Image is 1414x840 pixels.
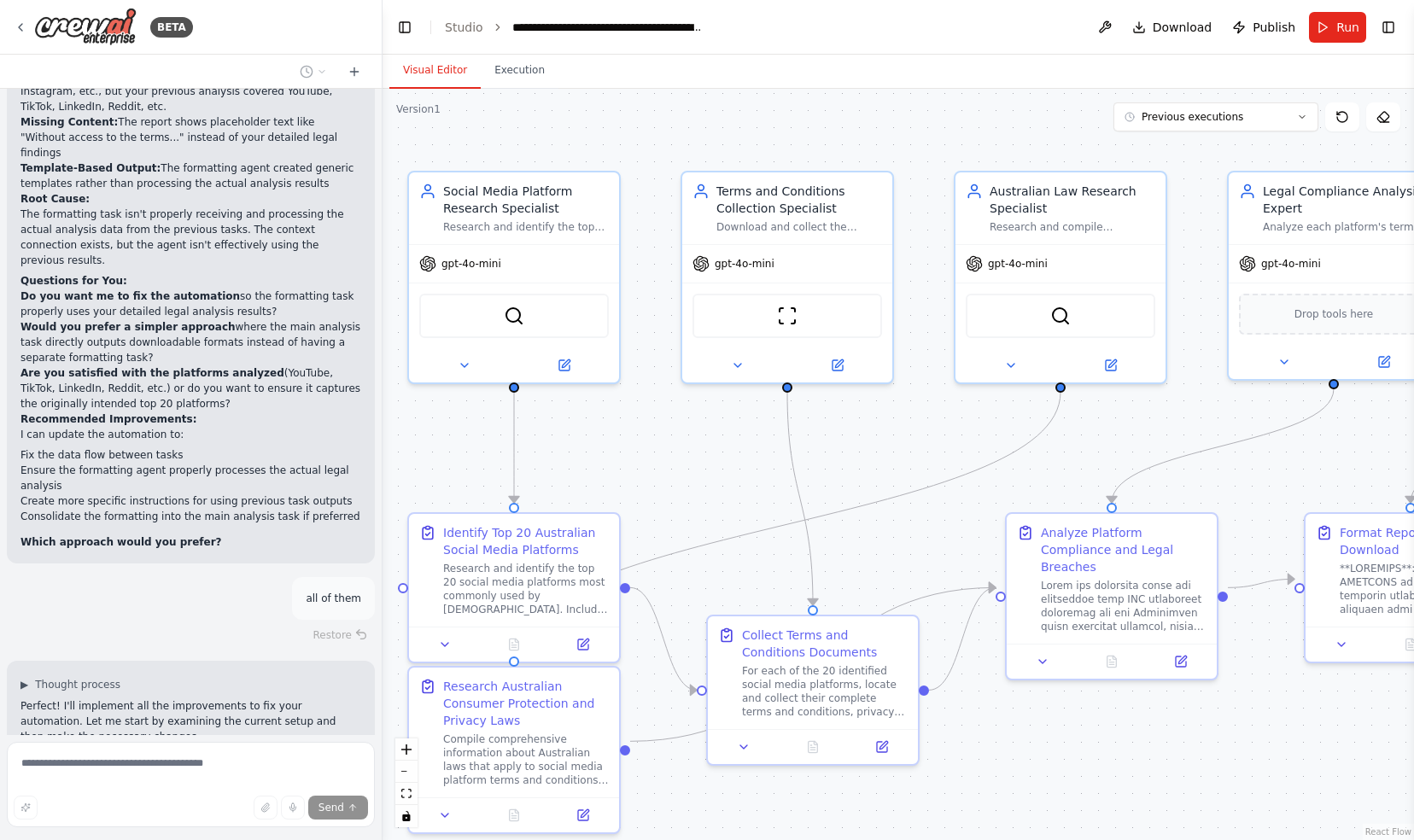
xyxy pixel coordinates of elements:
g: Edge from 568c0981-825c-4f38-8b7a-ac5772909340 to 3155b986-77bc-4cca-a4d7-69da2024f33a [779,392,821,605]
span: Send [318,801,344,814]
div: Identify Top 20 Australian Social Media PlatformsResearch and identify the top 20 social media pl... [407,512,621,663]
strong: Recommended Improvements: [20,413,196,425]
div: Research and compile comprehensive information about Australian consumer protection laws, privacy... [990,220,1155,234]
div: React Flow controls [395,738,418,827]
button: Open in side panel [1151,651,1210,672]
div: Analyze Platform Compliance and Legal BreachesLorem ips dolorsita conse adi elitseddoe temp INC u... [1005,512,1218,680]
strong: Which approach would you prefer? [20,536,222,548]
p: I can update the automation to: [20,427,361,442]
p: The formatted report shows Facebook, Instagram, etc., but your previous analysis covered YouTube,... [20,68,361,114]
span: Thought process [35,678,120,691]
div: Download and collect the complete terms and conditions, privacy policies, and user agreements fro... [716,220,882,234]
button: Visual Editor [389,53,481,89]
div: Collect Terms and Conditions Documents [742,627,908,661]
button: Switch to previous chat [293,61,334,82]
button: Click to speak your automation idea [281,796,305,820]
div: Research Australian Consumer Protection and Privacy Laws [443,678,609,729]
button: fit view [395,783,418,805]
g: Edge from c0f70b7e-fbaf-4acd-a911-173f6f617004 to e307fab0-d2c0-4b66-8bdc-0a9e81190512 [505,392,1069,656]
button: No output available [777,737,850,757]
strong: Questions for You: [20,275,127,287]
li: Ensure the formatting agent properly processes the actual legal analysis [20,463,361,493]
button: Open in side panel [553,634,612,655]
span: ▶ [20,678,28,691]
div: BETA [150,17,193,38]
div: Australian Law Research Specialist [990,183,1155,217]
span: Run [1336,19,1359,36]
div: Social Media Platform Research SpecialistResearch and identify the top 20 social media platforms ... [407,171,621,384]
div: Research Australian Consumer Protection and Privacy LawsCompile comprehensive information about A... [407,666,621,834]
span: gpt-4o-mini [1261,257,1321,271]
span: gpt-4o-mini [715,257,774,271]
button: ▶Thought process [20,678,120,691]
button: Show right sidebar [1376,15,1400,39]
button: zoom in [395,738,418,761]
div: Identify Top 20 Australian Social Media Platforms [443,524,609,558]
span: gpt-4o-mini [988,257,1048,271]
button: Open in side panel [553,805,612,825]
img: Logo [34,8,137,46]
a: React Flow attribution [1365,827,1411,837]
p: The report shows placeholder text like "Without access to the terms..." instead of your detailed ... [20,114,361,160]
button: Open in side panel [1062,355,1159,376]
strong: Are you satisfied with the platforms analyzed [20,367,284,379]
div: Research and identify the top 20 social media platforms most commonly used by [DEMOGRAPHIC_DATA],... [443,220,609,234]
span: Download [1153,19,1212,36]
button: No output available [1076,651,1148,672]
span: gpt-4o-mini [441,257,501,271]
button: Open in side panel [789,355,885,376]
g: Edge from 2f67b82d-a296-4483-822a-0b830f9b1547 to 8ef172dc-ab3f-445c-9ebb-531ba38a1b50 [505,392,523,503]
div: Terms and Conditions Collection Specialist [716,183,882,217]
div: Collect Terms and Conditions DocumentsFor each of the 20 identified social media platforms, locat... [706,615,920,766]
button: No output available [478,805,551,825]
button: Previous executions [1113,102,1318,131]
div: Lorem ips dolorsita conse adi elitseddoe temp INC utlaboreet doloremag ali eni Adminimven quisn e... [1041,579,1207,633]
img: SerplyWebSearchTool [504,306,524,326]
button: Open in side panel [516,355,612,376]
p: where the main analysis task directly outputs downloadable formats instead of having a separate f... [20,319,361,365]
div: Research and identify the top 20 social media platforms most commonly used by [DEMOGRAPHIC_DATA].... [443,562,609,616]
button: No output available [478,634,551,655]
g: Edge from e307fab0-d2c0-4b66-8bdc-0a9e81190512 to ffa30ac1-3c91-4781-a4f8-dad49a800ee7 [630,579,996,750]
div: Analyze Platform Compliance and Legal Breaches [1041,524,1207,575]
span: Previous executions [1142,110,1243,124]
button: Open in side panel [852,737,911,757]
button: Run [1309,12,1366,43]
nav: breadcrumb [445,19,704,36]
button: Send [308,796,368,820]
p: all of them [306,591,361,606]
div: Version 1 [396,102,441,116]
span: Publish [1253,19,1295,36]
li: Create more specific instructions for using previous task outputs [20,493,361,509]
div: For each of the 20 identified social media platforms, locate and collect their complete terms and... [742,664,908,719]
button: Start a new chat [341,61,368,82]
p: so the formatting task properly uses your detailed legal analysis results? [20,289,361,319]
img: ScrapeWebsiteTool [777,306,798,326]
div: Social Media Platform Research Specialist [443,183,609,217]
div: Compile comprehensive information about Australian laws that apply to social media platform terms... [443,732,609,787]
g: Edge from 3155b986-77bc-4cca-a4d7-69da2024f33a to ffa30ac1-3c91-4781-a4f8-dad49a800ee7 [929,579,996,698]
g: Edge from 8ef172dc-ab3f-445c-9ebb-531ba38a1b50 to 3155b986-77bc-4cca-a4d7-69da2024f33a [630,579,697,698]
strong: Template-Based Output: [20,162,161,174]
button: Improve this prompt [14,796,38,820]
img: SerplyWebSearchTool [1050,306,1071,326]
button: Upload files [254,796,278,820]
p: The formatting task isn't properly receiving and processing the actual analysis data from the pre... [20,207,361,268]
span: Drop tools here [1294,306,1374,323]
button: Download [1125,12,1219,43]
p: (YouTube, TikTok, LinkedIn, Reddit, etc.) or do you want to ensure it captures the originally int... [20,365,361,411]
button: toggle interactivity [395,805,418,827]
button: Execution [481,53,558,89]
div: Terms and Conditions Collection SpecialistDownload and collect the complete terms and conditions,... [681,171,894,384]
a: Studio [445,20,483,34]
button: Hide left sidebar [393,15,417,39]
strong: Would you prefer a simpler approach [20,321,236,333]
strong: Do you want me to fix the automation [20,290,240,302]
g: Edge from ffa30ac1-3c91-4781-a4f8-dad49a800ee7 to aaf25563-8f47-413a-a9ca-13facf4a7498 [1228,570,1294,596]
li: Fix the data flow between tasks [20,447,361,463]
p: The formatting agent created generic templates rather than processing the actual analysis results [20,160,361,191]
strong: Missing Content: [20,116,118,128]
g: Edge from 5b77aa50-1359-4873-b9c0-a99fd28981f6 to ffa30ac1-3c91-4781-a4f8-dad49a800ee7 [1103,388,1342,503]
strong: Root Cause: [20,193,90,205]
div: Australian Law Research SpecialistResearch and compile comprehensive information about Australian... [954,171,1167,384]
